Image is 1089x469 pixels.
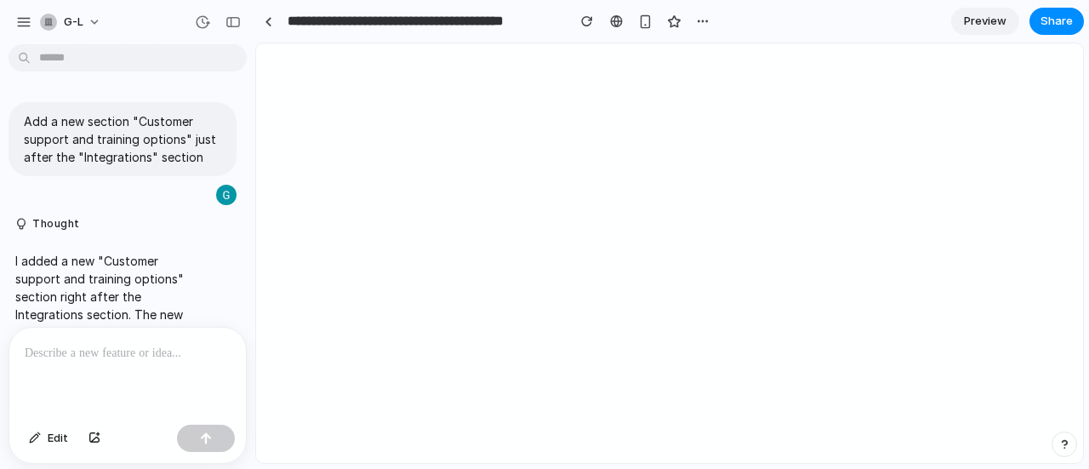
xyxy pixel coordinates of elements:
[1041,13,1073,30] span: Share
[964,13,1006,30] span: Preview
[20,425,77,452] button: Edit
[48,430,68,447] span: Edit
[64,14,83,31] span: g-l
[1029,8,1084,35] button: Share
[951,8,1019,35] a: Preview
[33,9,110,36] button: g-l
[24,112,221,166] p: Add a new section "Customer support and training options" just after the "Integrations" section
